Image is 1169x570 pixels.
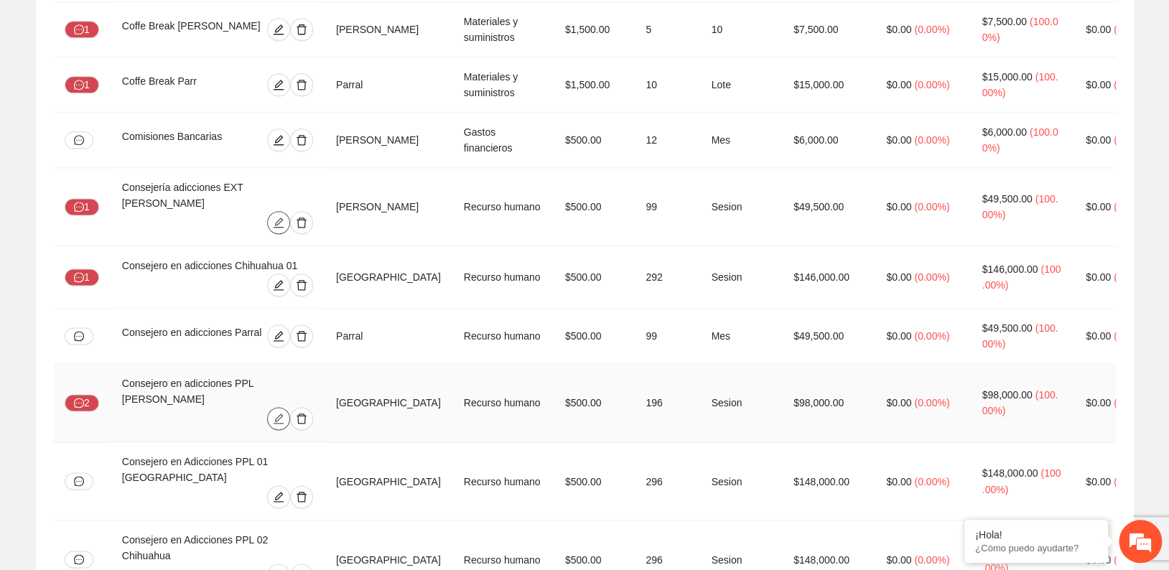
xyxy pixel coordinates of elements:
span: ( 0.00% ) [914,271,949,283]
span: delete [291,217,312,228]
div: Comisiones Bancarias [122,129,245,151]
span: $0.00 [1086,330,1111,342]
span: message [74,272,84,284]
td: Recurso humano [452,309,554,364]
td: Recurso humano [452,246,554,309]
span: ( 0.00% ) [914,134,949,146]
td: [PERSON_NAME] [325,168,452,246]
button: edit [267,73,290,96]
td: Materiales y suministros [452,57,554,113]
span: message [74,24,84,36]
div: Consejero en adicciones Parral [122,324,264,347]
span: ( 0.00% ) [914,397,949,408]
td: Mes [699,113,782,168]
td: 10 [699,2,782,57]
button: delete [290,129,313,151]
button: delete [290,324,313,347]
div: Consejero en Adicciones PPL 01 [GEOGRAPHIC_DATA] [122,454,313,485]
td: $148,000.00 [782,442,875,520]
div: Chatee con nosotros ahora [75,73,241,92]
span: edit [268,330,289,342]
button: delete [290,274,313,296]
span: delete [291,413,312,424]
span: $0.00 [886,24,911,35]
span: delete [291,491,312,503]
span: $0.00 [1086,134,1111,146]
button: delete [290,18,313,41]
button: edit [267,407,290,430]
td: Sesion [699,168,782,246]
td: Recurso humano [452,364,554,442]
td: [PERSON_NAME] [325,113,452,168]
td: $500.00 [554,246,635,309]
td: $500.00 [554,309,635,364]
td: Mes [699,309,782,364]
span: ( 0.00% ) [914,79,949,90]
td: $15,000.00 [782,57,875,113]
td: Parral [325,57,452,113]
div: ¡Hola! [975,529,1097,541]
td: Parral [325,309,452,364]
button: delete [290,211,313,234]
span: $6,000.00 [982,126,1026,138]
button: edit [267,18,290,41]
span: ( 0.00% ) [1114,24,1149,35]
td: Sesion [699,364,782,442]
button: message [65,327,93,345]
button: delete [290,73,313,96]
button: message1 [65,198,99,215]
td: 12 [634,113,699,168]
span: ( 0.00% ) [1114,271,1149,283]
button: edit [267,274,290,296]
td: Lote [699,57,782,113]
td: Sesion [699,246,782,309]
span: $0.00 [886,397,911,408]
span: ( 0.00% ) [1114,553,1149,565]
span: delete [291,79,312,90]
button: message [65,551,93,568]
span: delete [291,279,312,291]
span: $49,500.00 [982,322,1032,334]
div: Consejero en adicciones PPL [PERSON_NAME] [122,375,313,407]
button: message [65,131,93,149]
span: $0.00 [886,475,911,487]
span: ( 0.00% ) [1114,397,1149,408]
button: message1 [65,76,99,93]
span: message [74,554,84,564]
span: edit [268,79,289,90]
span: $7,500.00 [982,16,1026,27]
td: 292 [634,246,699,309]
td: 99 [634,309,699,364]
div: Consejero en Adicciones PPL 02 Chihuahua [122,532,313,564]
span: edit [268,491,289,503]
span: $0.00 [886,201,911,212]
span: ( 0.00% ) [914,24,949,35]
span: $0.00 [1086,201,1111,212]
td: 196 [634,364,699,442]
span: ( 0.00% ) [1114,201,1149,212]
span: message [74,135,84,145]
td: $49,500.00 [782,168,875,246]
td: [GEOGRAPHIC_DATA] [325,364,452,442]
td: Materiales y suministros [452,2,554,57]
td: $1,500.00 [554,57,635,113]
span: $146,000.00 [982,263,1038,275]
span: delete [291,330,312,342]
span: $98,000.00 [982,389,1032,401]
div: Consejero en adicciones Chihuahua 01 [122,258,313,274]
td: [GEOGRAPHIC_DATA] [325,442,452,520]
span: $0.00 [1086,271,1111,283]
span: ( 0.00% ) [914,201,949,212]
span: ( 0.00% ) [914,330,949,342]
span: message [74,331,84,341]
td: $7,500.00 [782,2,875,57]
textarea: Escriba su mensaje y pulse “Intro” [7,392,274,442]
span: message [74,476,84,486]
span: ( 0.00% ) [914,475,949,487]
span: ( 0.00% ) [914,553,949,565]
td: $98,000.00 [782,364,875,442]
td: $1,500.00 [554,2,635,57]
span: edit [268,217,289,228]
td: $500.00 [554,168,635,246]
td: Recurso humano [452,442,554,520]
